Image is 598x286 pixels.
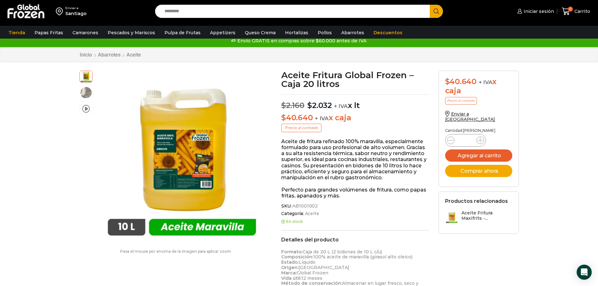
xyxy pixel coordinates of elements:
[281,219,429,224] p: En stock
[281,124,321,132] p: Precio al contado
[281,94,429,110] p: x lt
[334,103,348,109] span: + IVA
[560,4,592,19] a: 0 Carrito
[282,27,311,39] a: Hortalizas
[207,27,239,39] a: Appetizers
[56,6,65,17] img: address-field-icon.svg
[65,6,87,10] div: Enviar a
[430,5,443,18] button: Search button
[460,136,471,145] input: Product quantity
[281,265,299,270] strong: Origen:
[281,101,304,110] bdi: 2.160
[98,52,121,58] a: Abarrotes
[31,27,66,39] a: Papas Fritas
[126,52,141,58] a: Aceite
[445,210,512,224] a: Aceite Fritura Maxifrits -...
[281,270,297,276] strong: Marca:
[370,27,406,39] a: Descuentos
[281,203,429,209] span: SKU:
[307,101,312,110] span: $
[315,115,329,121] span: + IVA
[445,77,477,86] bdi: 40.640
[445,165,512,177] button: Comprar ahora
[568,7,573,12] span: 0
[516,5,554,18] a: Iniciar sesión
[281,113,429,122] p: x caja
[281,280,342,286] strong: Método de conservación:
[242,27,279,39] a: Queso Crema
[96,71,268,243] div: 1 / 3
[577,265,592,280] div: Open Intercom Messenger
[307,101,332,110] bdi: 2.032
[338,27,367,39] a: Abarrotes
[96,71,268,243] img: aceite maravilla
[161,27,204,39] a: Pulpa de Frutas
[281,275,301,281] strong: Vida útil:
[479,79,493,85] span: + IVA
[281,113,286,122] span: $
[461,210,512,221] h3: Aceite Fritura Maxifrits -...
[445,77,512,95] div: x caja
[79,52,141,58] nav: Breadcrumb
[445,111,495,122] a: Enviar a [GEOGRAPHIC_DATA]
[445,97,477,105] p: Precio al contado
[281,113,313,122] bdi: 40.640
[445,149,512,162] button: Agregar al carrito
[522,8,554,14] span: Iniciar sesión
[80,86,92,99] span: aceite para freir
[281,254,313,260] strong: Composición:
[445,77,450,86] span: $
[281,101,286,110] span: $
[315,27,335,39] a: Pollos
[80,70,92,83] span: aceite maravilla
[5,27,28,39] a: Tienda
[281,249,303,255] strong: Formato:
[79,249,272,254] p: Pasa el mouse por encima de la imagen para aplicar zoom
[281,211,429,216] span: Categoría:
[291,203,318,209] span: AB1001002
[573,8,590,14] span: Carrito
[65,10,87,17] div: Santiago
[69,27,101,39] a: Camarones
[79,52,92,58] a: Inicio
[281,138,429,181] p: Aceite de fritura refinado 100% maravilla, especialmente formulado para uso profesional de alto v...
[281,259,299,265] strong: Estado:
[445,128,512,133] p: Cantidad [PERSON_NAME]
[445,198,508,204] h2: Productos relacionados
[304,211,319,216] a: Aceite
[105,27,158,39] a: Pescados y Mariscos
[281,71,429,88] h1: Aceite Fritura Global Frozen – Caja 20 litros
[281,187,429,199] p: Perfecto para grandes volúmenes de fritura, como papas fritas, apanados y más.
[281,237,429,243] h2: Detalles del producto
